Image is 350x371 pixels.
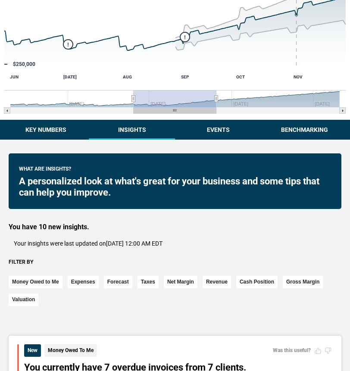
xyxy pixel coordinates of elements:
text: ! [67,42,69,48]
div: A personalized look at what's great for your business and some tips that can help you improve. [19,176,331,199]
button: Events [175,120,261,140]
button: Key Numbers [3,120,89,140]
button: Valuation [9,293,38,306]
text: JUN [10,75,19,79]
button: Cash Position [236,276,278,288]
button: Insights [89,120,175,140]
span: New [24,344,41,357]
text: SEP [181,75,189,79]
button: Expenses [68,276,99,288]
button: Revenue [203,276,231,288]
button: Gross Margin [283,276,323,288]
g: Monday, Jun 30, 04:00, 422,258. flags. [63,40,73,49]
span: You have 10 new insights. [9,223,89,231]
div: Filter by [9,259,341,266]
span: Was this useful? [273,347,311,353]
button: Taxes [137,276,159,288]
span: Money Owed To Me [44,344,97,357]
span: What are insights? [19,165,71,176]
text: $250,000 [13,61,35,67]
g: Monday, Sep 1, 04:00, 487,646.6018814743. flags. [180,32,190,42]
button: Forecast [104,276,132,288]
text: ! [184,34,186,41]
text: AUG [123,75,132,79]
p: Your insights were last updated on [DATE] 12:00 AM EDT [14,240,162,248]
text: [DATE] [63,75,77,79]
text: NOV [294,75,303,79]
button: Net Margin [164,276,197,288]
button: Benchmarking [261,120,347,140]
text: OCT [236,75,245,79]
button: Money Owed to Me [9,276,62,288]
